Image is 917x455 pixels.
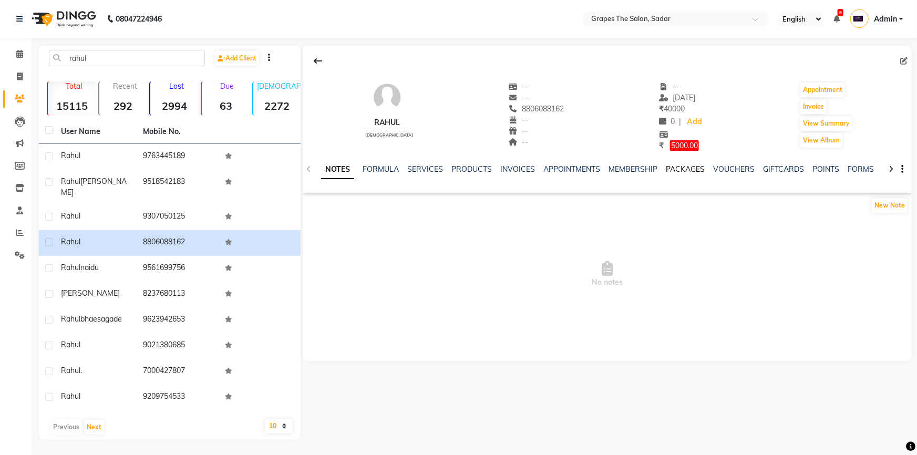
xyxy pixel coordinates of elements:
img: avatar [372,81,403,113]
span: No notes [303,222,912,327]
a: APPOINTMENTS [543,164,600,174]
span: -- [508,115,528,125]
td: 9209754533 [137,385,219,410]
input: Search by Name/Mobile/Email/Code [49,50,205,66]
a: Add [685,115,704,129]
button: New Note [872,198,908,213]
span: rahul [61,340,80,349]
span: Admin [874,14,897,25]
td: 7000427807 [137,359,219,385]
div: rahul [361,117,413,128]
b: 08047224946 [116,4,162,34]
span: ₹ [659,141,664,150]
a: SERVICES [407,164,443,174]
span: [PERSON_NAME] [61,177,127,197]
td: 8237680113 [137,282,219,307]
span: Rahul [61,263,80,272]
td: 9561699756 [137,256,219,282]
span: 0 [659,117,675,126]
a: PRODUCTS [451,164,492,174]
a: GIFTCARDS [763,164,804,174]
button: View Summary [800,116,852,131]
a: VOUCHERS [713,164,755,174]
img: logo [27,4,99,34]
th: Mobile No. [137,120,219,144]
span: -- [508,126,528,136]
span: naidu [80,263,99,272]
a: NOTES [321,160,354,179]
span: rahul [61,391,80,401]
span: rahul [61,314,80,324]
td: 9518542183 [137,170,219,204]
button: Invoice [800,99,827,114]
span: . [80,366,82,375]
a: POINTS [812,164,839,174]
td: 9763445189 [137,144,219,170]
div: Back to Client [307,51,329,71]
span: rahul [61,211,80,221]
p: Due [204,81,250,91]
button: Appointment [800,82,845,97]
span: -- [508,93,528,102]
span: -- [508,137,528,147]
span: rahul [61,366,80,375]
p: Total [52,81,96,91]
th: User Name [55,120,137,144]
span: [DATE] [659,93,695,102]
button: View Album [800,133,842,148]
span: -- [659,82,679,91]
span: [PERSON_NAME] [61,288,120,298]
td: 9623942653 [137,307,219,333]
strong: 292 [99,99,148,112]
p: Recent [104,81,148,91]
span: 40000 [659,104,685,113]
a: MEMBERSHIP [609,164,657,174]
span: rahul [61,151,80,160]
a: INVOICES [500,164,535,174]
button: Next [84,420,104,435]
span: | [679,116,681,127]
p: [DEMOGRAPHIC_DATA] [257,81,302,91]
a: FORMS [848,164,874,174]
td: 9021380685 [137,333,219,359]
a: Add Client [215,51,259,66]
strong: 63 [202,99,250,112]
td: 9307050125 [137,204,219,230]
span: bhaesagade [80,314,122,324]
span: [DEMOGRAPHIC_DATA] [365,132,413,138]
strong: 15115 [48,99,96,112]
strong: 2272 [253,99,302,112]
span: 8806088162 [508,104,564,113]
a: PACKAGES [666,164,705,174]
a: FORMULA [363,164,399,174]
span: rahul [61,177,80,186]
img: Admin [850,9,869,28]
span: -- [508,82,528,91]
span: rahul [61,237,80,246]
a: 6 [833,14,840,24]
strong: 2994 [150,99,199,112]
span: 5000.00 [670,140,699,151]
p: Lost [154,81,199,91]
td: 8806088162 [137,230,219,256]
span: ₹ [659,104,664,113]
span: 6 [838,9,843,16]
